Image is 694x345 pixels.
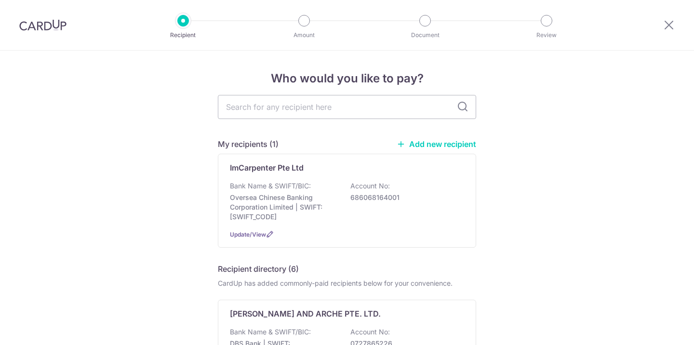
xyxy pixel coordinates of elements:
p: ImCarpenter Pte Ltd [230,162,304,173]
p: Recipient [147,30,219,40]
p: [PERSON_NAME] AND ARCHE PTE. LTD. [230,308,381,319]
p: Amount [268,30,340,40]
a: Update/View [230,231,266,238]
p: 686068164001 [350,193,458,202]
h4: Who would you like to pay? [218,70,476,87]
p: Account No: [350,181,390,191]
p: Document [389,30,461,40]
img: CardUp [19,19,67,31]
p: Bank Name & SWIFT/BIC: [230,327,311,337]
a: Add new recipient [397,139,476,149]
h5: Recipient directory (6) [218,263,299,275]
p: Bank Name & SWIFT/BIC: [230,181,311,191]
h5: My recipients (1) [218,138,279,150]
iframe: Opens a widget where you can find more information [632,316,684,340]
p: Account No: [350,327,390,337]
p: Oversea Chinese Banking Corporation Limited | SWIFT: [SWIFT_CODE] [230,193,338,222]
p: Review [511,30,582,40]
div: CardUp has added commonly-paid recipients below for your convenience. [218,279,476,288]
input: Search for any recipient here [218,95,476,119]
